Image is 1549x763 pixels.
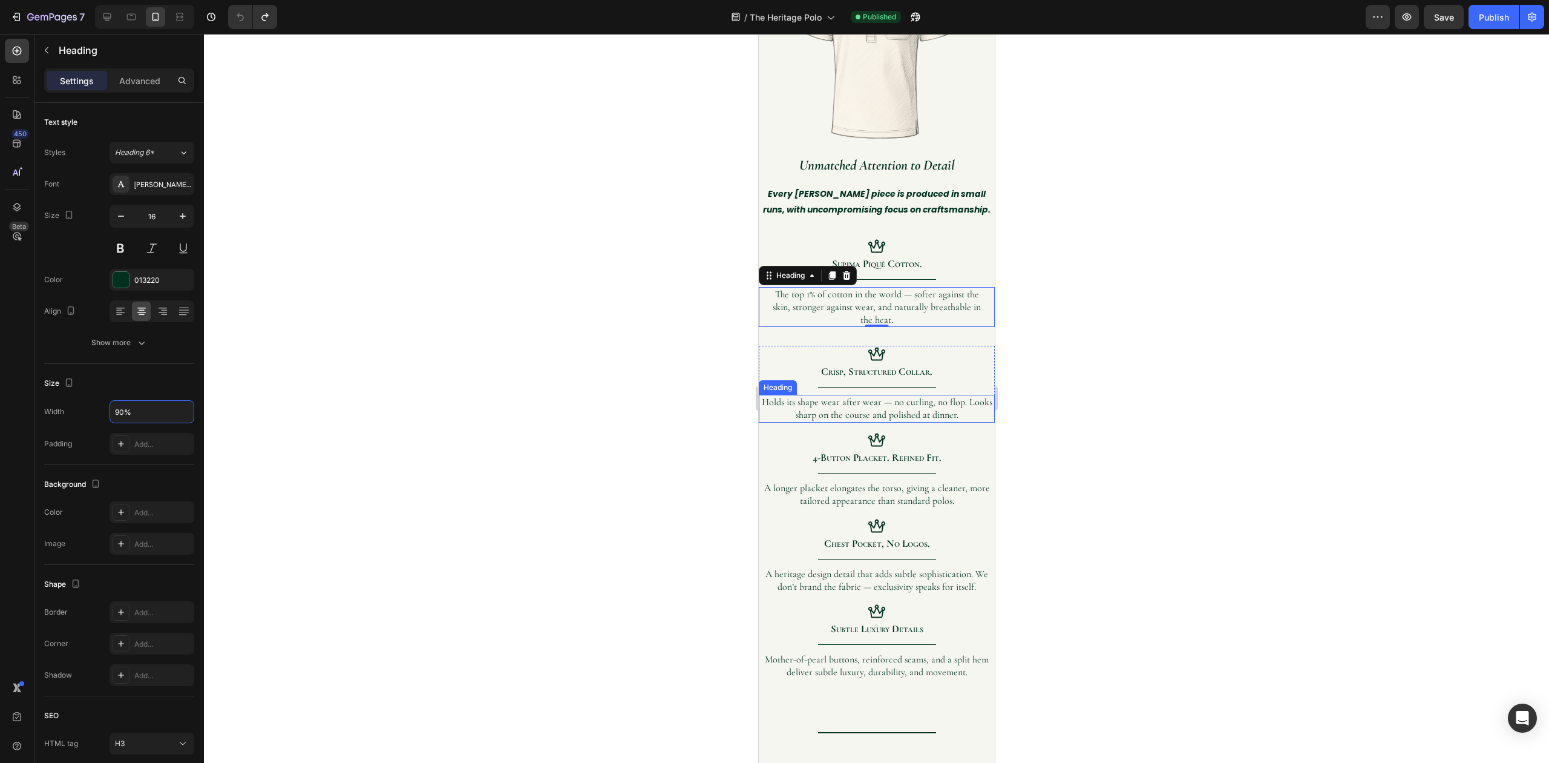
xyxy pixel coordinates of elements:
[44,738,78,749] div: HTML tag
[60,74,94,87] p: Settings
[44,507,63,518] div: Color
[1479,11,1509,24] div: Publish
[759,34,995,763] iframe: Design area
[115,739,125,748] span: H3
[44,710,59,721] div: SEO
[134,179,191,190] div: [PERSON_NAME] Grotesk
[11,129,29,139] div: 450
[44,670,72,681] div: Shadow
[863,12,896,22] span: Published
[110,142,194,163] button: Heading 6*
[1508,704,1537,733] div: Open Intercom Messenger
[44,117,77,128] div: Text style
[134,439,191,450] div: Add...
[44,147,65,158] div: Styles
[1469,5,1519,29] button: Publish
[134,507,191,518] div: Add...
[115,147,154,158] span: Heading 6*
[59,43,189,58] p: Heading
[134,275,191,286] div: 013220
[134,539,191,550] div: Add...
[44,638,68,649] div: Corner
[44,576,83,593] div: Shape
[9,222,29,231] div: Beta
[44,179,59,190] div: Font
[44,607,68,618] div: Border
[228,5,277,29] div: Undo/Redo
[91,337,148,349] div: Show more
[44,438,72,449] div: Padding
[134,639,191,650] div: Add...
[44,208,76,224] div: Size
[1434,12,1454,22] span: Save
[44,332,194,354] button: Show more
[5,5,90,29] button: 7
[134,670,191,681] div: Add...
[744,11,747,24] span: /
[110,733,194,755] button: H3
[44,538,65,549] div: Image
[44,477,103,493] div: Background
[44,375,76,392] div: Size
[44,406,64,417] div: Width
[110,401,194,423] input: Auto
[44,303,78,320] div: Align
[1424,5,1464,29] button: Save
[750,11,822,24] span: The Heritage Polo
[119,74,160,87] p: Advanced
[134,607,191,618] div: Add...
[79,10,85,24] p: 7
[44,274,63,285] div: Color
